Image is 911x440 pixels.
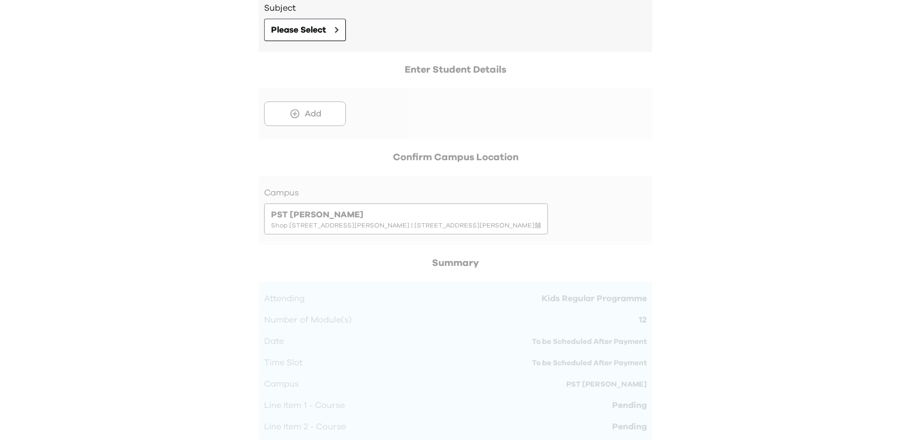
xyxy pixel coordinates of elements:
[271,208,364,221] span: PST [PERSON_NAME]
[264,2,647,14] h3: Subject
[271,221,541,230] span: Shop [STREET_ADDRESS][PERSON_NAME] | [STREET_ADDRESS][PERSON_NAME]舖
[264,186,647,199] h3: Campus
[271,23,326,36] span: Please Select
[264,19,346,41] button: Please Select
[259,150,652,165] h2: Confirm Campus Location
